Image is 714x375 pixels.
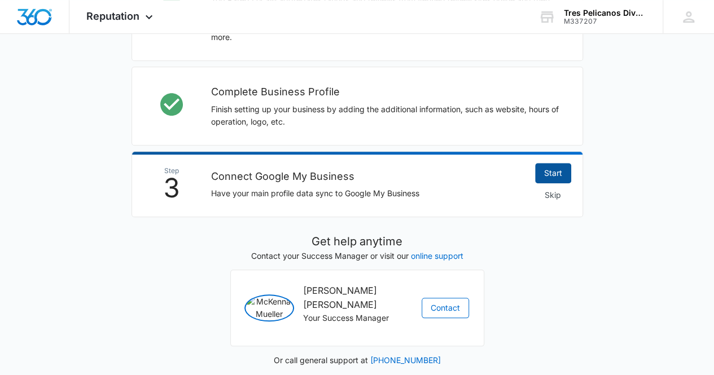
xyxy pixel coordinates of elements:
div: 3 [143,167,200,201]
span: Reputation [86,10,139,22]
div: account id [564,17,646,25]
p: Contact your Success Manager or visit our [230,250,484,262]
div: account name [564,8,646,17]
p: Finish setting up your business by adding the additional information, such as website, hours of o... [211,103,560,128]
img: McKenna Mueller [244,294,294,321]
span: Step [143,167,200,174]
p: Your Success Manager [303,312,411,324]
button: Contact [422,298,469,318]
a: online support [411,251,463,261]
p: Have your main profile data sync to Google My Business [211,187,524,200]
a: Start [535,163,571,183]
button: Skip [535,185,571,205]
p: Or call general support at [230,354,484,366]
h2: Complete Business Profile [211,84,560,100]
a: [PHONE_NUMBER] [370,355,441,365]
h6: [PERSON_NAME] [PERSON_NAME] [303,284,411,312]
span: Skip [545,189,561,201]
h5: Get help anytime [230,233,484,250]
h2: Connect Google My Business [211,169,524,184]
span: Contact [431,302,460,314]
